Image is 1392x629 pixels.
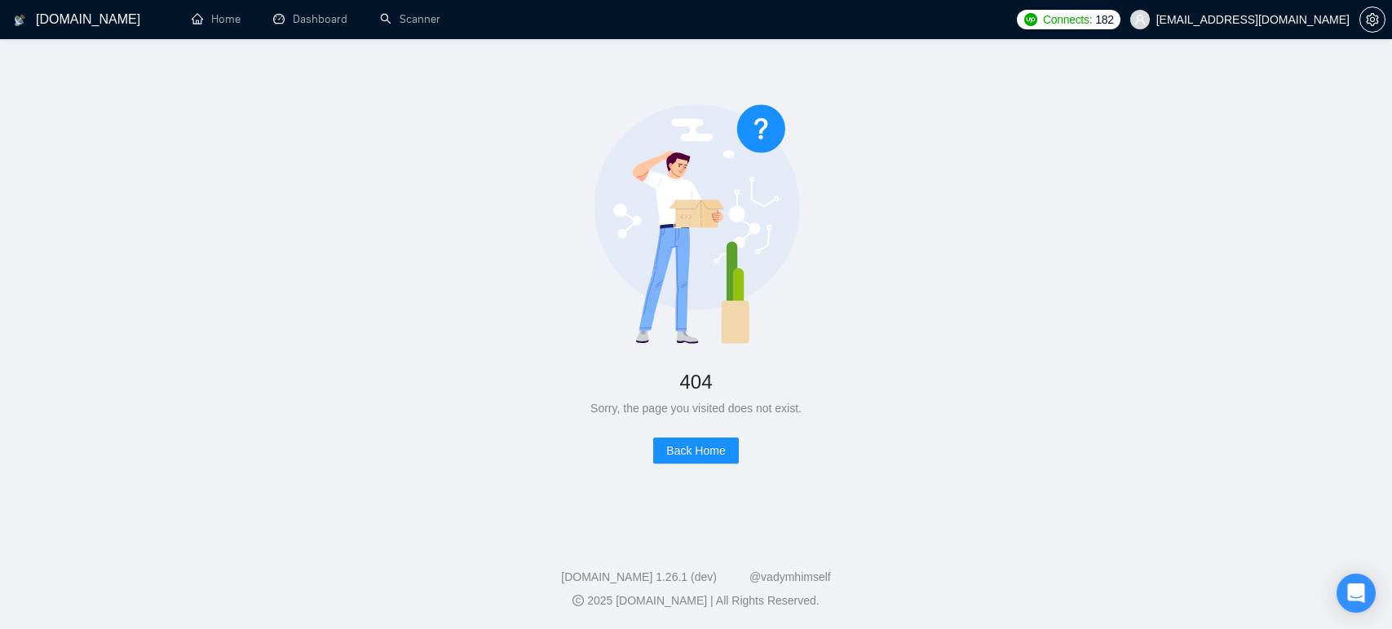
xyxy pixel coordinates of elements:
img: upwork-logo.png [1024,13,1037,26]
img: logo [14,7,25,33]
a: searchScanner [380,12,440,26]
span: setting [1360,13,1385,26]
button: setting [1359,7,1385,33]
div: Sorry, the page you visited does not exist. [52,399,1340,417]
a: dashboardDashboard [273,12,347,26]
a: homeHome [192,12,241,26]
div: 404 [52,364,1340,399]
button: Back Home [653,438,738,464]
span: Connects: [1043,11,1092,29]
span: Back Home [666,442,725,460]
a: [DOMAIN_NAME] 1.26.1 (dev) [561,570,717,583]
a: @vadymhimself [749,570,831,583]
span: user [1134,14,1146,25]
div: Open Intercom Messenger [1337,574,1376,613]
a: setting [1359,13,1385,26]
span: 182 [1095,11,1113,29]
span: copyright [572,595,584,606]
div: 2025 [DOMAIN_NAME] | All Rights Reserved. [13,592,1379,609]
